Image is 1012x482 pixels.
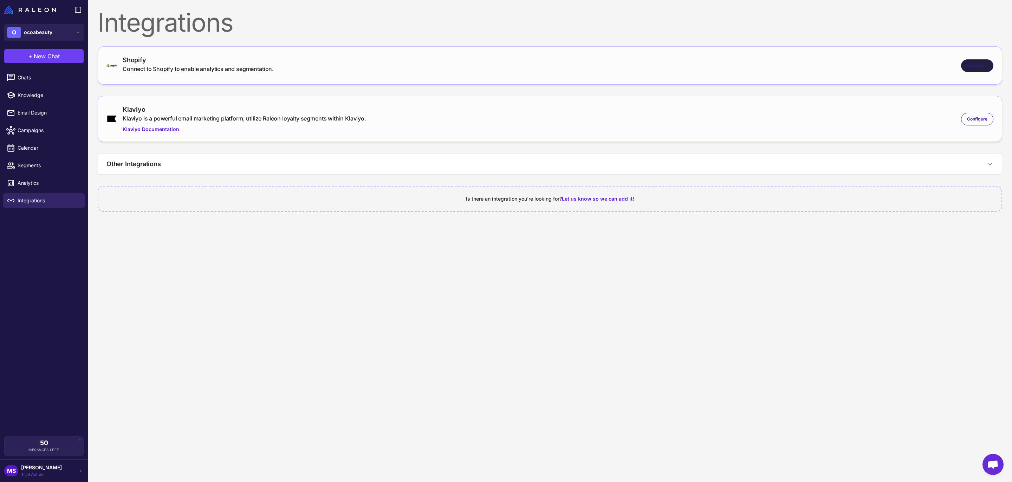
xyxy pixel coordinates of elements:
span: Configure [967,63,987,69]
div: Klaviyo [123,105,366,114]
div: MS [4,465,18,476]
span: New Chat [34,52,60,60]
a: Klaviyo Documentation [123,125,366,133]
button: +New Chat [4,49,84,63]
a: Raleon Logo [4,6,59,14]
span: [PERSON_NAME] [21,464,62,471]
span: Messages Left [28,447,59,452]
a: Segments [3,158,85,173]
span: Trial Active [21,471,62,478]
span: 50 [40,440,48,446]
div: Open chat [982,454,1004,475]
div: Integrations [98,10,1002,35]
div: O [7,27,21,38]
a: Integrations [3,193,85,208]
span: Integrations [18,197,79,204]
span: Email Design [18,109,79,117]
div: Is there an integration you're looking for? [107,195,993,203]
div: Connect to Shopify to enable analytics and segmentation. [123,65,274,73]
img: Raleon Logo [4,6,56,14]
img: shopify-logo-primary-logo-456baa801ee66a0a435671082365958316831c9960c480451dd0330bcdae304f.svg [106,64,117,67]
a: Email Design [3,105,85,120]
span: Calendar [18,144,79,152]
span: + [28,52,32,60]
span: Analytics [18,179,79,187]
button: Other Integrations [98,154,1002,174]
a: Chats [3,70,85,85]
div: Shopify [123,55,274,65]
h3: Other Integrations [106,159,161,169]
span: Campaigns [18,126,79,134]
a: Knowledge [3,88,85,103]
span: Chats [18,74,79,82]
a: Analytics [3,176,85,190]
span: Knowledge [18,91,79,99]
span: Configure [967,116,987,122]
span: ocoabeauty [24,28,52,36]
div: Klaviyo is a powerful email marketing platform, utilize Raleon loyalty segments within Klaviyo. [123,114,366,123]
button: Oocoabeauty [4,24,84,41]
img: klaviyo.png [106,115,117,123]
a: Campaigns [3,123,85,138]
span: Let us know so we can add it! [562,196,634,202]
a: Calendar [3,141,85,155]
span: Segments [18,162,79,169]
